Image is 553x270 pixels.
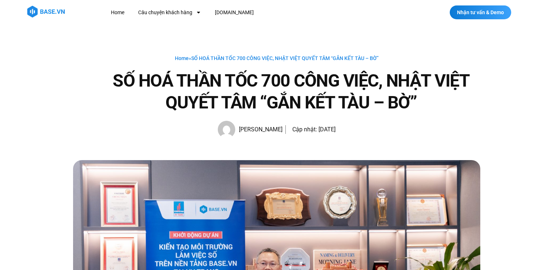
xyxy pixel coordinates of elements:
a: Home [175,55,189,61]
time: [DATE] [318,126,336,133]
span: Nhận tư vấn & Demo [457,10,504,15]
nav: Menu [105,6,387,19]
span: Cập nhật: [292,126,317,133]
h1: SỐ HOÁ THẦN TỐC 700 CÔNG VIỆC, NHẬT VIỆT QUYẾT TÂM “GẮN KẾT TÀU – BỜ” [102,70,480,114]
span: [PERSON_NAME] [235,124,282,135]
a: Home [105,6,130,19]
a: Nhận tư vấn & Demo [450,5,511,19]
span: SỐ HOÁ THẦN TỐC 700 CÔNG VIỆC, NHẬT VIỆT QUYẾT TÂM “GẮN KẾT TÀU – BỜ” [191,55,378,61]
img: Picture of Hạnh Hoàng [218,121,235,138]
a: Câu chuyện khách hàng [133,6,207,19]
span: » [175,55,378,61]
a: Picture of Hạnh Hoàng [PERSON_NAME] [218,121,282,138]
a: [DOMAIN_NAME] [209,6,259,19]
